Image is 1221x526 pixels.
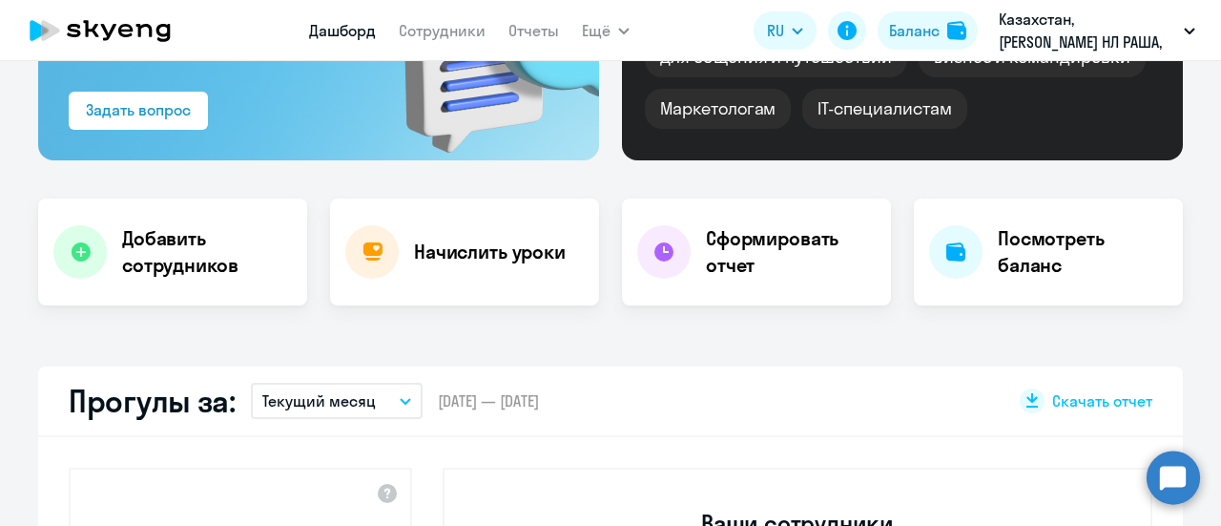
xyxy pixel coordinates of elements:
[582,11,630,50] button: Ещё
[947,21,966,40] img: balance
[69,382,236,420] h2: Прогулы за:
[251,383,423,419] button: Текущий месяц
[122,225,292,279] h4: Добавить сотрудников
[1052,390,1152,411] span: Скачать отчет
[706,225,876,279] h4: Сформировать отчет
[582,19,610,42] span: Ещё
[878,11,978,50] button: Балансbalance
[645,89,791,129] div: Маркетологам
[802,89,966,129] div: IT-специалистам
[999,8,1176,53] p: Казахстан, [PERSON_NAME] НЛ РАША, ООО
[86,98,191,121] div: Задать вопрос
[399,21,486,40] a: Сотрудники
[508,21,559,40] a: Отчеты
[989,8,1205,53] button: Казахстан, [PERSON_NAME] НЛ РАША, ООО
[754,11,817,50] button: RU
[309,21,376,40] a: Дашборд
[69,92,208,130] button: Задать вопрос
[438,390,539,411] span: [DATE] — [DATE]
[889,19,940,42] div: Баланс
[414,239,566,265] h4: Начислить уроки
[998,225,1168,279] h4: Посмотреть баланс
[262,389,376,412] p: Текущий месяц
[767,19,784,42] span: RU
